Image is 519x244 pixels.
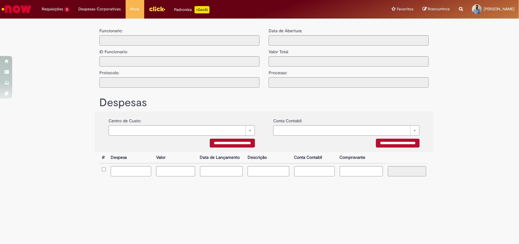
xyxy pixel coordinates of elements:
[99,28,123,34] label: Funcionario:
[1,3,32,15] img: ServiceNow
[195,6,209,13] p: +GenAi
[174,6,209,13] div: Padroniza
[484,6,514,12] span: [PERSON_NAME]
[273,115,302,124] label: Conta Contabil:
[109,125,255,136] a: Limpar campo {0}
[149,4,165,13] img: click_logo_yellow_360x200.png
[64,7,70,12] span: 2
[269,46,288,55] label: Valor Total
[99,152,108,163] th: #
[423,6,450,12] a: Rascunhos
[42,6,63,12] span: Requisições
[99,67,119,76] label: Protocolo:
[108,152,154,163] th: Despesa
[245,152,292,163] th: Descrição
[99,46,128,55] label: ID Funcionario:
[154,152,197,163] th: Valor
[428,6,450,12] span: Rascunhos
[109,115,141,124] label: Centro de Custo:
[79,6,121,12] span: Despesas Corporativas
[99,97,429,109] h1: Despesas
[337,152,386,163] th: Comprovante
[130,6,140,12] span: More
[397,6,413,12] span: Favoritos
[292,152,337,163] th: Conta Contabil
[269,67,287,76] label: Processo:
[198,152,245,163] th: Data de Lançamento
[269,28,302,34] label: Data de Abertura:
[273,125,420,136] a: Limpar campo {0}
